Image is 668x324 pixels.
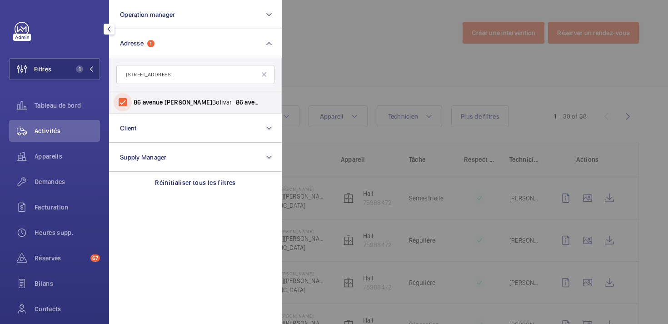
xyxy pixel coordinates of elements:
button: Filtres1 [9,58,100,80]
span: Demandes [35,177,100,186]
span: Bilans [35,279,100,288]
span: Tableau de bord [35,101,100,110]
span: Réserves [35,254,87,263]
span: Facturation [35,203,100,212]
span: Contacts [35,304,100,314]
span: 1 [76,65,83,73]
span: Heures supp. [35,228,100,237]
span: Filtres [34,65,51,74]
span: 67 [90,254,100,262]
span: Appareils [35,152,100,161]
span: Activités [35,126,100,135]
